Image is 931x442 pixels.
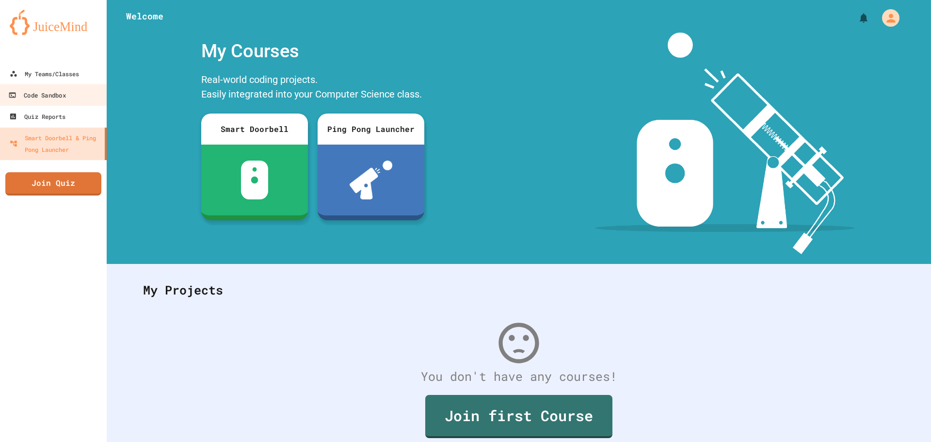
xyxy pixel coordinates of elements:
div: Ping Pong Launcher [318,114,424,145]
div: Code Sandbox [8,89,65,101]
div: Real-world coding projects. Easily integrated into your Computer Science class. [196,70,429,106]
img: sdb-white.svg [241,161,269,199]
div: My Teams/Classes [10,68,79,80]
div: Quiz Reports [9,111,65,122]
div: Smart Doorbell & Ping Pong Launcher [10,132,101,155]
img: ppl-with-ball.png [350,161,393,199]
div: My Notifications [840,10,872,26]
div: My Courses [196,33,429,70]
div: Smart Doorbell [201,114,308,145]
div: You don't have any courses! [133,367,904,386]
div: My Account [872,7,902,29]
img: banner-image-my-projects.png [595,33,855,254]
div: My Projects [133,271,904,309]
a: Join Quiz [5,172,101,196]
img: logo-orange.svg [10,10,97,35]
a: Join first Course [425,395,612,438]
